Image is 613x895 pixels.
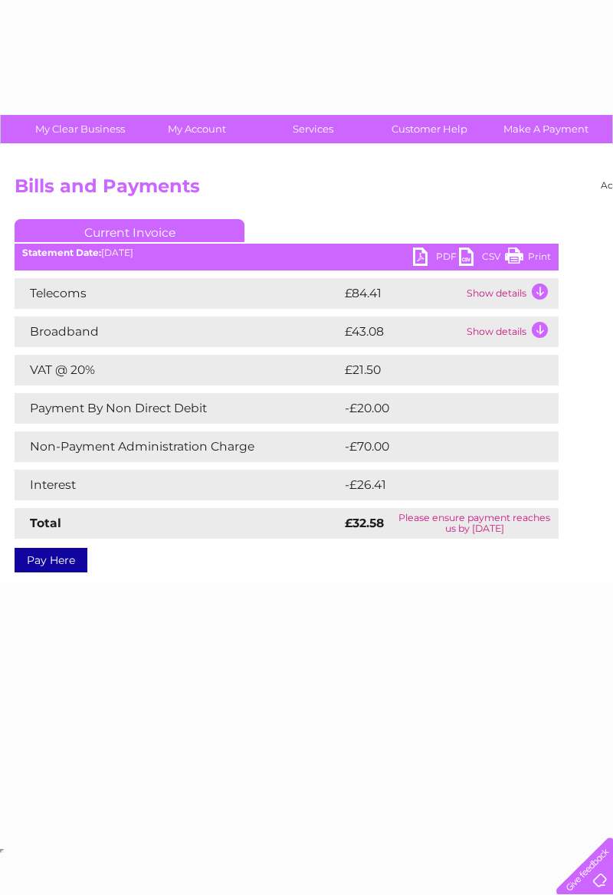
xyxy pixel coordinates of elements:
td: Show details [463,316,559,347]
td: Broadband [15,316,341,347]
a: My Account [133,115,260,143]
td: Telecoms [15,278,341,309]
a: Pay Here [15,548,87,572]
td: Non-Payment Administration Charge [15,431,341,462]
a: Services [250,115,376,143]
a: Print [505,248,551,270]
td: -£70.00 [341,431,531,462]
td: £43.08 [341,316,463,347]
strong: £32.58 [345,516,384,530]
a: Current Invoice [15,219,244,242]
b: Statement Date: [22,247,101,258]
a: Customer Help [366,115,493,143]
td: Payment By Non Direct Debit [15,393,341,424]
td: £21.50 [341,355,526,385]
td: -£20.00 [341,393,531,424]
td: Interest [15,470,341,500]
strong: Total [30,516,61,530]
a: My Clear Business [17,115,143,143]
td: VAT @ 20% [15,355,341,385]
a: Make A Payment [483,115,609,143]
td: Please ensure payment reaches us by [DATE] [390,508,559,539]
a: CSV [459,248,505,270]
td: -£26.41 [341,470,529,500]
a: PDF [413,248,459,270]
td: £84.41 [341,278,463,309]
div: [DATE] [15,248,559,258]
td: Show details [463,278,559,309]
